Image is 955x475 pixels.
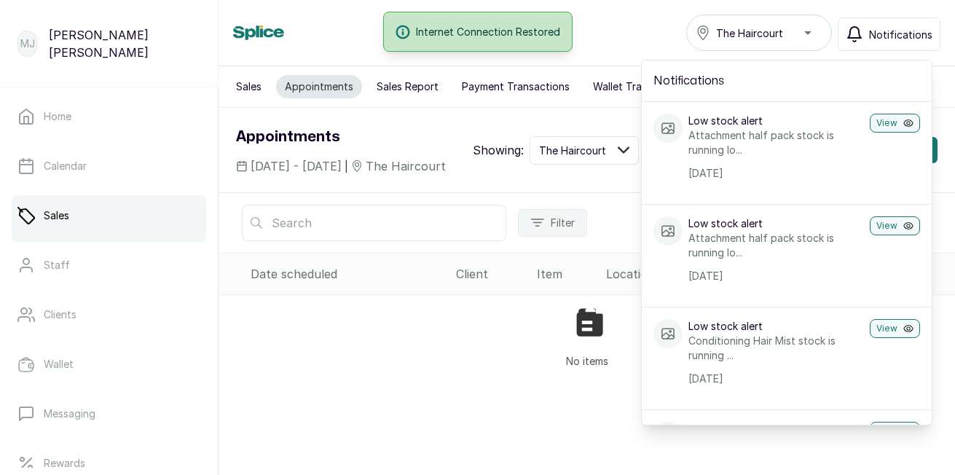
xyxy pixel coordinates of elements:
span: | [345,159,348,174]
p: Showing: [473,141,524,159]
a: Sales [12,195,206,236]
p: Low stock alert [688,114,864,128]
div: Date scheduled [251,265,444,283]
h2: Notifications [653,72,920,90]
span: The Haircourt [366,157,446,175]
button: Wallet Transactions [584,75,697,98]
button: Sales Report [368,75,447,98]
a: Home [12,96,206,137]
p: [DATE] [688,269,864,283]
span: The Haircourt [539,143,606,158]
button: Payment Transactions [453,75,578,98]
span: Internet Connection Restored [416,24,560,39]
div: Item [537,265,594,283]
p: Wallet [44,357,74,372]
h1: Appointments [236,125,446,149]
div: Location [606,265,707,283]
p: Messaging [44,407,95,421]
p: Home [44,109,71,124]
p: Calendar [44,159,87,173]
span: Filter [551,216,575,230]
p: Low stock alert [688,216,864,231]
button: View [870,114,920,133]
p: Staff [44,258,70,272]
a: Calendar [12,146,206,187]
p: Attachment half pack stock is running lo... [688,128,864,157]
p: No items [566,353,608,369]
a: Wallet [12,344,206,385]
button: Filter [518,209,587,237]
p: Clients [44,307,76,322]
p: Attachment half pack stock is running lo... [688,231,864,260]
p: [DATE] [688,166,864,181]
p: Rewards [44,456,85,471]
a: Staff [12,245,206,286]
a: Clients [12,294,206,335]
input: Search [242,205,506,241]
p: Sales [44,208,69,223]
button: Sales [227,75,270,98]
button: The Haircourt [530,136,639,165]
button: View [870,422,920,441]
span: [DATE] - [DATE] [251,157,342,175]
p: Low stock alert [688,319,864,334]
a: Messaging [12,393,206,434]
p: [DATE] [688,372,864,386]
button: View [870,319,920,338]
div: Client [456,265,526,283]
p: Low stock alert [688,422,864,436]
button: Appointments [276,75,362,98]
button: View [870,216,920,235]
p: Conditioning Hair Mist stock is running ... [688,334,864,363]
